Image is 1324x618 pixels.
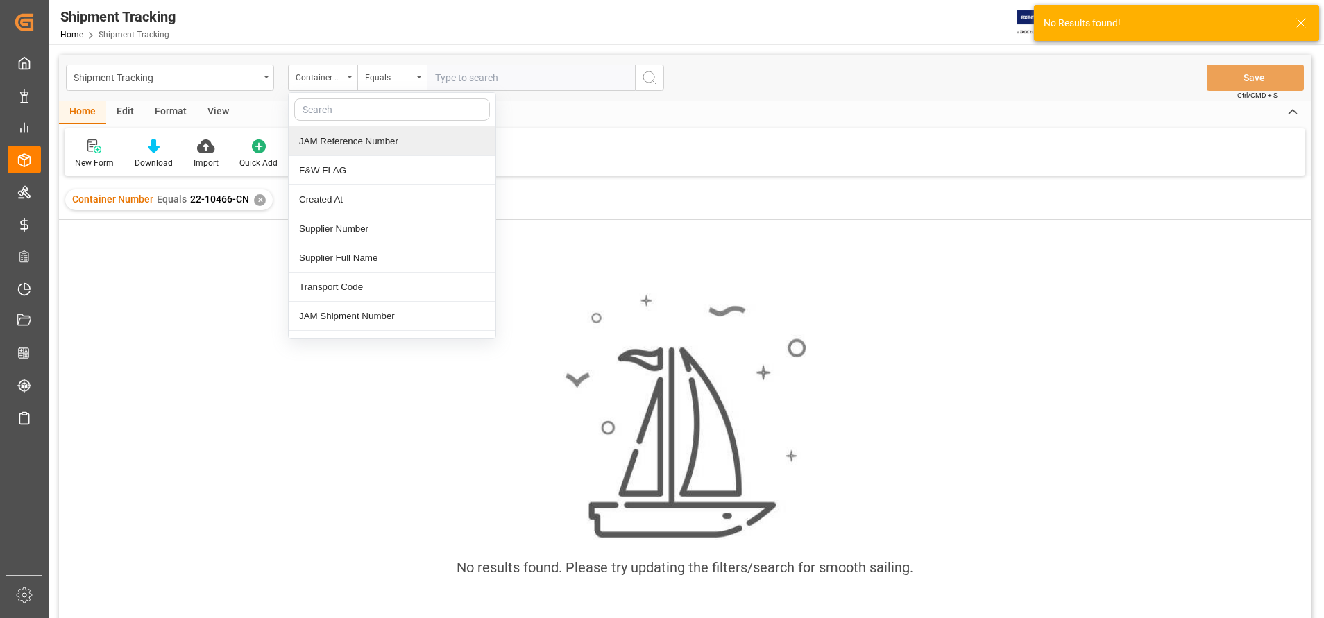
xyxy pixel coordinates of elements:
[60,30,83,40] a: Home
[1207,65,1304,91] button: Save
[289,302,495,331] div: JAM Shipment Number
[74,68,259,85] div: Shipment Tracking
[289,214,495,243] div: Supplier Number
[190,194,249,205] span: 22-10466-CN
[365,68,412,84] div: Equals
[72,194,153,205] span: Container Number
[157,194,187,205] span: Equals
[357,65,427,91] button: open menu
[135,157,173,169] div: Download
[106,101,144,124] div: Edit
[457,557,913,578] div: No results found. Please try updating the filters/search for smooth sailing.
[289,331,495,360] div: Logward Reference
[289,127,495,156] div: JAM Reference Number
[294,98,490,121] input: Search
[635,65,664,91] button: search button
[296,68,343,84] div: Container Number
[197,101,239,124] div: View
[289,156,495,185] div: F&W FLAG
[427,65,635,91] input: Type to search
[289,243,495,273] div: Supplier Full Name
[289,273,495,302] div: Transport Code
[144,101,197,124] div: Format
[1044,16,1282,31] div: No Results found!
[66,65,274,91] button: open menu
[289,185,495,214] div: Created At
[288,65,357,91] button: close menu
[194,157,219,169] div: Import
[563,293,806,540] img: smooth_sailing.jpeg
[1237,90,1278,101] span: Ctrl/CMD + S
[239,157,278,169] div: Quick Add
[75,157,114,169] div: New Form
[254,194,266,206] div: ✕
[60,6,176,27] div: Shipment Tracking
[1017,10,1065,35] img: Exertis%20JAM%20-%20Email%20Logo.jpg_1722504956.jpg
[59,101,106,124] div: Home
